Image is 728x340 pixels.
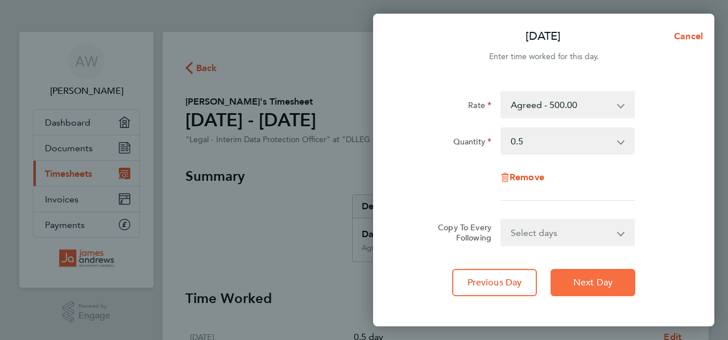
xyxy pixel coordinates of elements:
label: Rate [468,100,491,114]
label: Quantity [453,136,491,150]
span: Next Day [573,277,613,288]
label: Copy To Every Following [429,222,491,243]
button: Previous Day [452,269,537,296]
button: Remove [500,173,544,182]
span: Remove [510,172,544,183]
span: Cancel [671,31,703,42]
button: Cancel [656,25,714,48]
div: Enter time worked for this day. [373,50,714,64]
span: Previous Day [468,277,522,288]
p: [DATE] [526,28,561,44]
button: Next Day [551,269,635,296]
